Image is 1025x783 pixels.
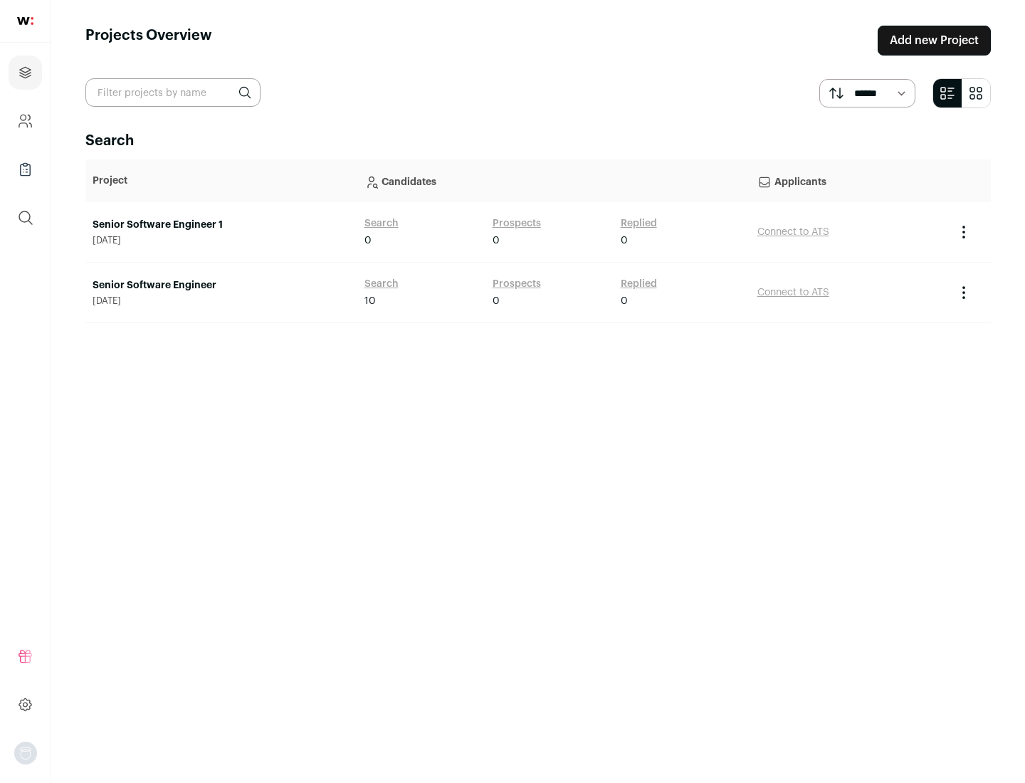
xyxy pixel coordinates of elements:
[364,167,743,195] p: Candidates
[621,233,628,248] span: 0
[93,235,350,246] span: [DATE]
[364,233,372,248] span: 0
[757,227,829,237] a: Connect to ATS
[9,56,42,90] a: Projects
[955,224,972,241] button: Project Actions
[955,284,972,301] button: Project Actions
[493,233,500,248] span: 0
[621,294,628,308] span: 0
[878,26,991,56] a: Add new Project
[364,216,399,231] a: Search
[364,294,376,308] span: 10
[93,295,350,307] span: [DATE]
[757,288,829,298] a: Connect to ATS
[93,218,350,232] a: Senior Software Engineer 1
[93,278,350,293] a: Senior Software Engineer
[14,742,37,764] button: Open dropdown
[364,277,399,291] a: Search
[14,742,37,764] img: nopic.png
[85,131,991,151] h2: Search
[493,294,500,308] span: 0
[17,17,33,25] img: wellfound-shorthand-0d5821cbd27db2630d0214b213865d53afaa358527fdda9d0ea32b1df1b89c2c.svg
[93,174,350,188] p: Project
[9,152,42,186] a: Company Lists
[85,78,261,107] input: Filter projects by name
[493,216,541,231] a: Prospects
[621,216,657,231] a: Replied
[493,277,541,291] a: Prospects
[9,104,42,138] a: Company and ATS Settings
[757,167,941,195] p: Applicants
[85,26,212,56] h1: Projects Overview
[621,277,657,291] a: Replied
